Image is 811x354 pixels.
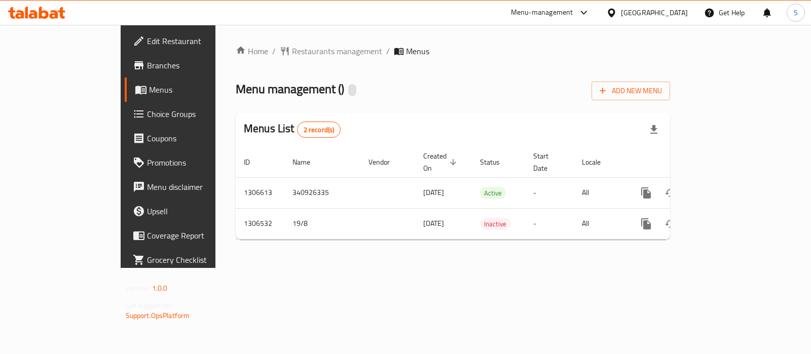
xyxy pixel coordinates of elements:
[147,59,248,71] span: Branches
[147,156,248,169] span: Promotions
[147,35,248,47] span: Edit Restaurant
[292,156,323,168] span: Name
[480,156,513,168] span: Status
[125,175,256,199] a: Menu disclaimer
[236,177,284,208] td: 1306613
[298,125,341,135] span: 2 record(s)
[126,309,190,322] a: Support.OpsPlatform
[244,156,263,168] span: ID
[125,29,256,53] a: Edit Restaurant
[600,85,662,97] span: Add New Menu
[621,7,688,18] div: [GEOGRAPHIC_DATA]
[284,177,360,208] td: 340926335
[592,82,670,100] button: Add New Menu
[236,208,284,239] td: 1306532
[125,223,256,248] a: Coverage Report
[147,205,248,217] span: Upsell
[511,7,573,19] div: Menu-management
[658,181,683,205] button: Change Status
[386,45,390,57] li: /
[525,177,574,208] td: -
[147,181,248,193] span: Menu disclaimer
[480,218,510,230] span: Inactive
[125,53,256,77] a: Branches
[574,208,626,239] td: All
[292,45,382,57] span: Restaurants management
[125,248,256,272] a: Grocery Checklist
[533,150,562,174] span: Start Date
[480,187,506,199] span: Active
[125,150,256,175] a: Promotions
[244,121,341,138] h2: Menus List
[634,181,658,205] button: more
[368,156,403,168] span: Vendor
[149,84,248,96] span: Menus
[423,150,460,174] span: Created On
[480,187,506,199] div: Active
[125,126,256,150] a: Coupons
[284,208,360,239] td: 19/8
[658,212,683,236] button: Change Status
[794,7,798,18] span: S
[125,77,256,102] a: Menus
[147,254,248,266] span: Grocery Checklist
[423,186,444,199] span: [DATE]
[642,117,666,142] div: Export file
[626,147,740,178] th: Actions
[126,299,172,312] span: Get support on:
[297,122,341,138] div: Total records count
[634,212,658,236] button: more
[126,282,151,295] span: Version:
[236,147,740,240] table: enhanced table
[147,108,248,120] span: Choice Groups
[582,156,614,168] span: Locale
[125,102,256,126] a: Choice Groups
[280,45,382,57] a: Restaurants management
[236,45,670,57] nav: breadcrumb
[574,177,626,208] td: All
[125,199,256,223] a: Upsell
[152,282,168,295] span: 1.0.0
[423,217,444,230] span: [DATE]
[525,208,574,239] td: -
[236,77,344,100] span: Menu management ( )
[406,45,429,57] span: Menus
[147,132,248,144] span: Coupons
[272,45,276,57] li: /
[147,229,248,242] span: Coverage Report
